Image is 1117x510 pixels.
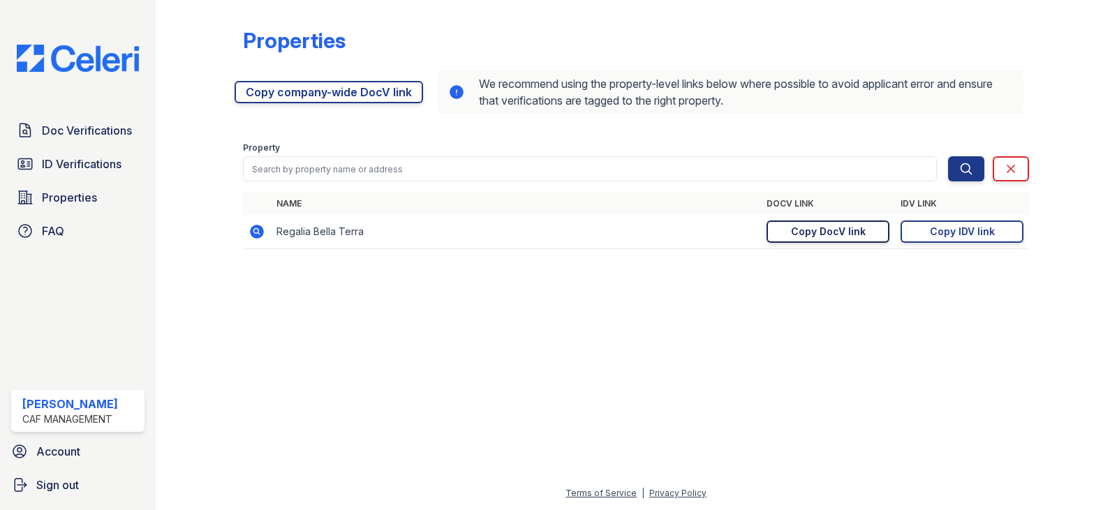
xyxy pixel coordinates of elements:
a: ID Verifications [11,150,145,178]
th: DocV Link [761,193,895,215]
a: Copy company-wide DocV link [235,81,423,103]
a: FAQ [11,217,145,245]
a: Doc Verifications [11,117,145,144]
a: Terms of Service [565,488,637,498]
td: Regalia Bella Terra [271,215,761,249]
div: Copy IDV link [930,225,995,239]
div: | [642,488,644,498]
div: Copy DocV link [791,225,866,239]
img: CE_Logo_Blue-a8612792a0a2168367f1c8372b55b34899dd931a85d93a1a3d3e32e68fde9ad4.png [6,45,150,72]
span: Doc Verifications [42,122,132,139]
input: Search by property name or address [243,156,937,181]
th: Name [271,193,761,215]
div: [PERSON_NAME] [22,396,118,412]
span: Sign out [36,477,79,493]
span: FAQ [42,223,64,239]
a: Sign out [6,471,150,499]
span: ID Verifications [42,156,121,172]
a: Account [6,437,150,465]
th: IDV Link [895,193,1029,215]
a: Copy DocV link [767,220,889,243]
a: Privacy Policy [649,488,707,498]
div: We recommend using the property-level links below where possible to avoid applicant error and ens... [437,70,1023,114]
span: Properties [42,189,97,206]
div: Properties [243,28,346,53]
div: CAF Management [22,412,118,426]
a: Copy IDV link [901,220,1023,243]
span: Account [36,443,80,460]
a: Properties [11,183,145,211]
label: Property [243,142,280,153]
